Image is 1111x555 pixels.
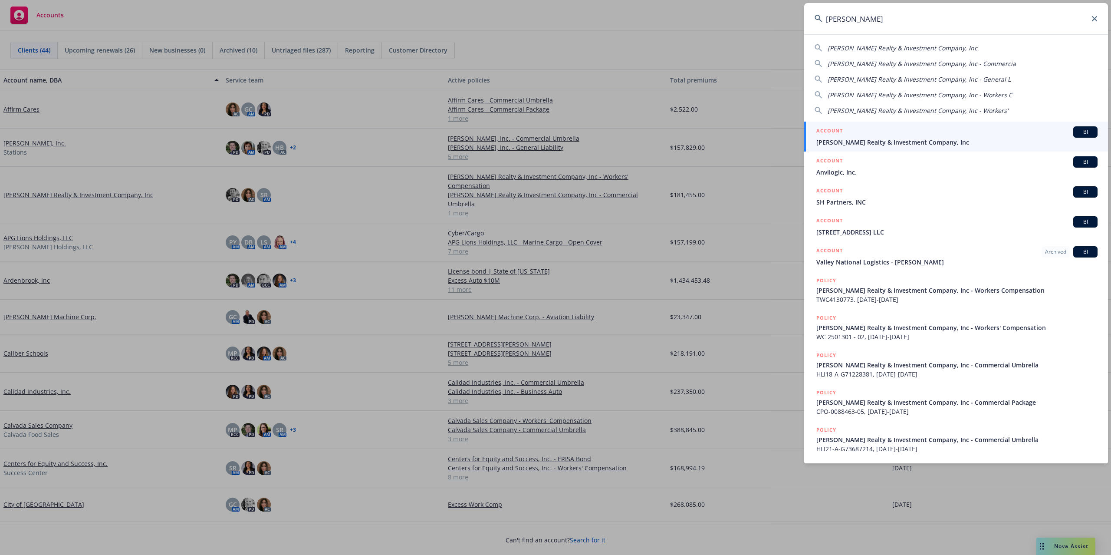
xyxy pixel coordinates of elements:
a: ACCOUNTBI[PERSON_NAME] Realty & Investment Company, Inc [804,122,1108,152]
span: [PERSON_NAME] Realty & Investment Company, Inc - General L [828,75,1011,83]
a: ACCOUNTBISH Partners, INC [804,182,1108,211]
span: [PERSON_NAME] Realty & Investment Company, Inc [828,44,977,52]
a: POLICY[PERSON_NAME] Realty & Investment Company, Inc - Commercial PackageCPO-0088463-05, [DATE]-[... [804,383,1108,421]
span: Valley National Logistics - [PERSON_NAME] [816,258,1098,267]
span: [PERSON_NAME] Realty & Investment Company, Inc - Commercial Package [816,398,1098,407]
span: SH Partners, INC [816,198,1098,207]
span: [PERSON_NAME] Realty & Investment Company, Inc - Commercia [828,59,1016,68]
span: BI [1077,218,1094,226]
a: POLICY[PERSON_NAME] Realty & Investment Company, Inc - Workers CompensationTWC4130773, [DATE]-[DATE] [804,271,1108,309]
span: BI [1077,188,1094,196]
span: HLI21-A-G73687214, [DATE]-[DATE] [816,444,1098,453]
span: CPO-0088463-05, [DATE]-[DATE] [816,407,1098,416]
a: ACCOUNTBI[STREET_ADDRESS] LLC [804,211,1108,241]
span: [STREET_ADDRESS] LLC [816,228,1098,237]
a: ACCOUNTArchivedBIValley National Logistics - [PERSON_NAME] [804,241,1108,271]
span: Archived [1045,248,1066,256]
h5: ACCOUNT [816,186,843,197]
span: HLI18-A-G71228381, [DATE]-[DATE] [816,370,1098,379]
span: WC 2501301 - 02, [DATE]-[DATE] [816,332,1098,341]
span: BI [1077,248,1094,256]
span: [PERSON_NAME] Realty & Investment Company, Inc - Workers' Compensation [816,323,1098,332]
h5: ACCOUNT [816,126,843,137]
h5: POLICY [816,426,836,434]
span: TWC4130773, [DATE]-[DATE] [816,295,1098,304]
h5: POLICY [816,314,836,322]
h5: ACCOUNT [816,216,843,227]
a: POLICY[PERSON_NAME] Realty & Investment Company, Inc - Commercial UmbrellaHLI18-A-G71228381, [DAT... [804,346,1108,383]
h5: ACCOUNT [816,246,843,257]
span: Anvilogic, Inc. [816,168,1098,177]
h5: POLICY [816,388,836,397]
a: POLICY[PERSON_NAME] Realty & Investment Company, Inc - Commercial UmbrellaHLI21-A-G73687214, [DAT... [804,421,1108,458]
h5: POLICY [816,276,836,285]
span: [PERSON_NAME] Realty & Investment Company, Inc [816,138,1098,147]
span: [PERSON_NAME] Realty & Investment Company, Inc - Workers' [828,106,1008,115]
a: POLICY[PERSON_NAME] Realty & Investment Company, Inc - Workers' CompensationWC 2501301 - 02, [DAT... [804,309,1108,346]
input: Search... [804,3,1108,34]
a: ACCOUNTBIAnvilogic, Inc. [804,152,1108,182]
span: [PERSON_NAME] Realty & Investment Company, Inc - Commercial Umbrella [816,360,1098,370]
span: BI [1077,128,1094,136]
span: [PERSON_NAME] Realty & Investment Company, Inc - Workers Compensation [816,286,1098,295]
h5: ACCOUNT [816,156,843,167]
span: [PERSON_NAME] Realty & Investment Company, Inc - Commercial Umbrella [816,435,1098,444]
span: [PERSON_NAME] Realty & Investment Company, Inc - Workers C [828,91,1012,99]
span: BI [1077,158,1094,166]
h5: POLICY [816,351,836,360]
